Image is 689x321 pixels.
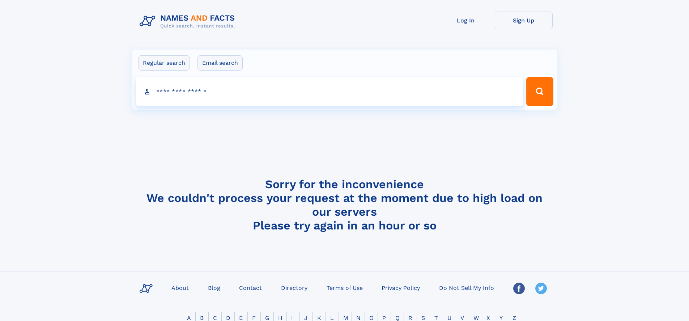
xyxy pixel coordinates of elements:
input: search input [136,77,523,106]
img: Twitter [535,283,547,294]
a: Terms of Use [324,282,366,293]
img: Facebook [513,283,525,294]
img: Logo Names and Facts [137,12,241,31]
a: Sign Up [495,12,553,29]
button: Search Button [526,77,553,106]
h4: Sorry for the inconvenience We couldn't process your request at the moment due to high load on ou... [137,177,553,232]
a: Do Not Sell My Info [436,282,497,293]
a: Directory [278,282,310,293]
a: Contact [236,282,265,293]
a: About [169,282,192,293]
label: Email search [197,55,243,71]
a: Log In [437,12,495,29]
a: Privacy Policy [379,282,423,293]
label: Regular search [138,55,190,71]
a: Blog [205,282,223,293]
